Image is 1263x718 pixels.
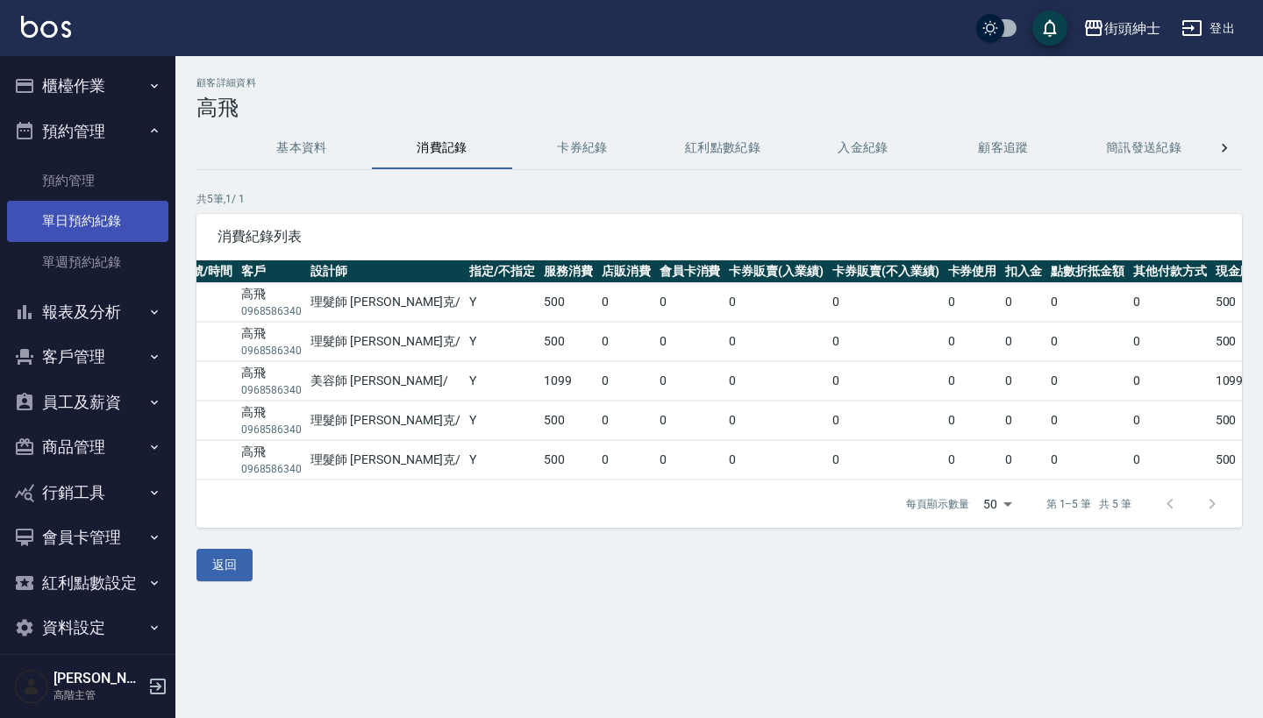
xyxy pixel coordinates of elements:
p: 0968586340 [241,461,303,477]
td: 0 [1001,441,1046,480]
td: 0 [1129,441,1211,480]
a: 預約管理 [7,160,168,201]
td: 0 [1001,362,1046,401]
th: 設計師 [306,260,465,283]
td: Y [465,283,539,322]
div: 50 [976,480,1018,528]
button: 卡券紀錄 [512,127,653,169]
button: 櫃檯作業 [7,63,168,109]
button: 預約管理 [7,109,168,154]
button: 顧客追蹤 [933,127,1074,169]
a: 單日預約紀錄 [7,201,168,241]
button: 簡訊發送紀錄 [1074,127,1214,169]
button: 紅利點數紀錄 [653,127,793,169]
span: 消費紀錄列表 [218,228,1221,245]
h3: 高飛 [196,96,1242,120]
td: 高飛 [237,441,307,480]
td: 0 [1129,323,1211,361]
td: 0 [724,441,828,480]
td: 0 [1046,402,1129,440]
button: 員工及薪資 [7,380,168,425]
td: 0 [655,283,725,322]
td: 500 [539,283,597,322]
td: 0 [597,441,655,480]
td: 0 [828,402,944,440]
p: 0968586340 [241,382,303,398]
td: 0 [944,323,1002,361]
button: 街頭紳士 [1076,11,1167,46]
button: 資料設定 [7,605,168,650]
th: 客戶 [237,260,307,283]
p: 每頁顯示數量 [906,496,969,512]
td: 0 [828,441,944,480]
td: 0 [655,402,725,440]
th: 卡券販賣(不入業績) [828,260,944,283]
td: 理髮師 [PERSON_NAME]克 / [306,441,465,480]
td: Y [465,441,539,480]
td: 0 [828,283,944,322]
th: 服務消費 [539,260,597,283]
th: 店販消費 [597,260,655,283]
button: 會員卡管理 [7,515,168,560]
td: 0 [597,362,655,401]
td: Y [465,362,539,401]
td: 0 [1001,283,1046,322]
td: 500 [539,402,597,440]
img: Logo [21,16,71,38]
td: 0 [597,283,655,322]
td: 0 [655,441,725,480]
td: 0 [597,402,655,440]
td: 0 [1129,362,1211,401]
td: 美容師 [PERSON_NAME] / [306,362,465,401]
td: 高飛 [237,362,307,401]
td: 0 [1046,441,1129,480]
p: 0968586340 [241,343,303,359]
th: 指定/不指定 [465,260,539,283]
button: 基本資料 [232,127,372,169]
td: 理髮師 [PERSON_NAME]克 / [306,402,465,440]
td: 0 [944,283,1002,322]
button: 登出 [1174,12,1242,45]
td: 500 [539,441,597,480]
p: 第 1–5 筆 共 5 筆 [1046,496,1131,512]
button: 消費記錄 [372,127,512,169]
button: 返回 [196,549,253,581]
td: 0 [944,441,1002,480]
td: 高飛 [237,323,307,361]
td: 0 [1001,402,1046,440]
th: 卡券使用 [944,260,1002,283]
td: 0 [724,402,828,440]
th: 卡券販賣(入業績) [724,260,828,283]
p: 高階主管 [54,687,143,703]
h5: [PERSON_NAME] [54,670,143,687]
th: 會員卡消費 [655,260,725,283]
th: 扣入金 [1001,260,1046,283]
td: 0 [1046,323,1129,361]
td: 0 [1129,283,1211,322]
td: 理髮師 [PERSON_NAME]克 / [306,283,465,322]
td: 理髮師 [PERSON_NAME]克 / [306,323,465,361]
td: 高飛 [237,402,307,440]
td: 0 [724,362,828,401]
td: Y [465,323,539,361]
button: 入金紀錄 [793,127,933,169]
td: 0 [944,402,1002,440]
a: 單週預約紀錄 [7,242,168,282]
td: 高飛 [237,283,307,322]
td: 0 [1046,283,1129,322]
td: 0 [724,323,828,361]
td: 1099 [539,362,597,401]
th: 其他付款方式 [1129,260,1211,283]
td: 0 [828,323,944,361]
td: 500 [539,323,597,361]
td: 0 [724,283,828,322]
button: save [1032,11,1067,46]
td: 0 [655,323,725,361]
p: 共 5 筆, 1 / 1 [196,191,1242,207]
td: 0 [828,362,944,401]
td: Y [465,402,539,440]
td: 0 [944,362,1002,401]
h2: 顧客詳細資料 [196,77,1242,89]
img: Person [14,669,49,704]
td: 0 [655,362,725,401]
